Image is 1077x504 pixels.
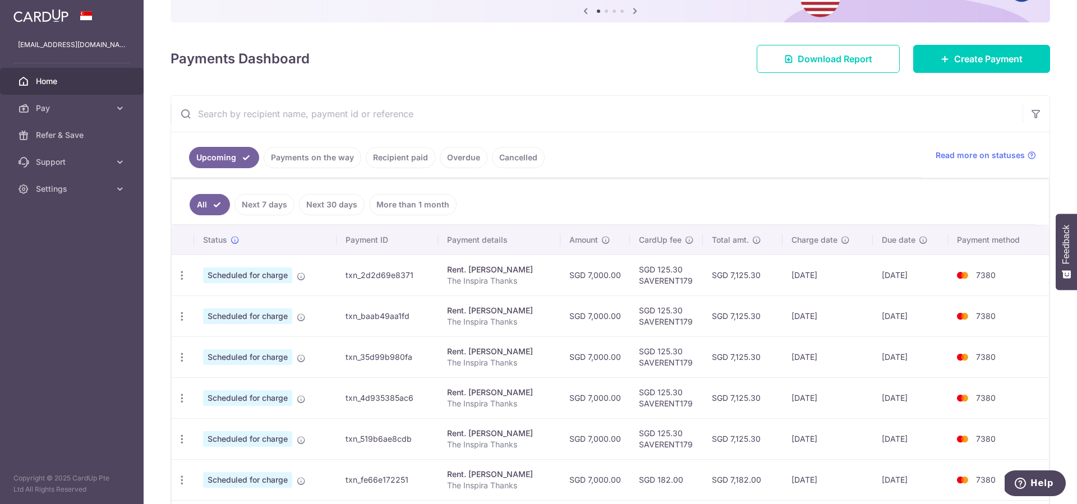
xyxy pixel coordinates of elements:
span: Scheduled for charge [203,431,292,447]
button: Feedback - Show survey [1056,214,1077,290]
a: Overdue [440,147,487,168]
td: [DATE] [783,255,873,295]
div: Rent. [PERSON_NAME] [447,264,552,275]
td: [DATE] [783,459,873,500]
span: 7380 [976,270,996,280]
a: Recipient paid [366,147,435,168]
td: txn_4d935385ac6 [337,377,438,418]
td: [DATE] [873,336,949,377]
a: Next 30 days [299,194,365,215]
p: The Inspira Thanks [447,357,552,368]
td: txn_baab49aa1fd [337,295,438,336]
td: [DATE] [873,255,949,295]
span: Download Report [798,52,872,66]
td: [DATE] [783,377,873,418]
td: SGD 182.00 [630,459,703,500]
a: Payments on the way [264,147,361,168]
div: Rent. [PERSON_NAME] [447,305,552,316]
h4: Payments Dashboard [171,49,310,69]
td: SGD 7,000.00 [560,336,630,377]
span: Pay [36,103,110,114]
img: Bank Card [951,269,974,282]
span: Create Payment [954,52,1023,66]
span: Status [203,234,227,246]
span: Support [36,156,110,168]
td: SGD 7,000.00 [560,255,630,295]
a: Next 7 days [234,194,294,215]
td: [DATE] [873,418,949,459]
p: The Inspira Thanks [447,275,552,286]
div: Rent. [PERSON_NAME] [447,387,552,398]
span: Home [36,76,110,87]
td: SGD 125.30 SAVERENT179 [630,377,703,418]
input: Search by recipient name, payment id or reference [171,96,1023,132]
a: All [190,194,230,215]
a: More than 1 month [369,194,457,215]
p: The Inspira Thanks [447,316,552,327]
img: Bank Card [951,391,974,405]
span: 7380 [976,434,996,443]
td: txn_2d2d69e8371 [337,255,438,295]
span: 7380 [976,352,996,362]
p: The Inspira Thanks [447,480,552,491]
span: 7380 [976,311,996,321]
p: The Inspira Thanks [447,439,552,450]
img: Bank Card [951,473,974,487]
th: Payment ID [337,225,438,255]
span: Scheduled for charge [203,349,292,365]
td: SGD 125.30 SAVERENT179 [630,255,703,295]
iframe: Opens a widget where you can find more information [1005,470,1066,498]
span: Amount [569,234,598,246]
td: SGD 125.30 SAVERENT179 [630,295,703,336]
td: [DATE] [873,377,949,418]
img: CardUp [13,9,68,22]
td: SGD 7,125.30 [703,255,783,295]
a: Create Payment [913,45,1050,73]
td: [DATE] [783,336,873,377]
td: SGD 7,125.30 [703,418,783,459]
span: Scheduled for charge [203,267,292,283]
span: Total amt. [712,234,749,246]
div: Rent. [PERSON_NAME] [447,469,552,480]
div: Rent. [PERSON_NAME] [447,428,552,439]
p: The Inspira Thanks [447,398,552,409]
img: Bank Card [951,309,974,323]
span: Scheduled for charge [203,308,292,324]
p: [EMAIL_ADDRESS][DOMAIN_NAME] [18,39,126,50]
span: 7380 [976,475,996,484]
span: Feedback [1061,225,1071,264]
span: 7380 [976,393,996,403]
td: txn_35d99b980fa [337,336,438,377]
td: SGD 7,125.30 [703,336,783,377]
span: Settings [36,183,110,195]
td: [DATE] [783,418,873,459]
a: Upcoming [189,147,259,168]
td: [DATE] [783,295,873,336]
td: [DATE] [873,459,949,500]
td: SGD 7,125.30 [703,377,783,418]
a: Read more on statuses [936,150,1036,161]
div: Rent. [PERSON_NAME] [447,346,552,357]
td: SGD 7,182.00 [703,459,783,500]
td: txn_519b6ae8cdb [337,418,438,459]
a: Cancelled [492,147,545,168]
th: Payment method [948,225,1049,255]
td: SGD 125.30 SAVERENT179 [630,418,703,459]
span: Scheduled for charge [203,472,292,488]
img: Bank Card [951,350,974,364]
span: Charge date [791,234,837,246]
span: Scheduled for charge [203,390,292,406]
td: [DATE] [873,295,949,336]
td: SGD 7,000.00 [560,418,630,459]
span: Read more on statuses [936,150,1025,161]
a: Download Report [757,45,900,73]
span: Refer & Save [36,130,110,141]
td: SGD 7,000.00 [560,377,630,418]
img: Bank Card [951,432,974,446]
td: SGD 7,000.00 [560,295,630,336]
span: Due date [882,234,915,246]
td: SGD 7,125.30 [703,295,783,336]
td: txn_fe66e172251 [337,459,438,500]
td: SGD 125.30 SAVERENT179 [630,336,703,377]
